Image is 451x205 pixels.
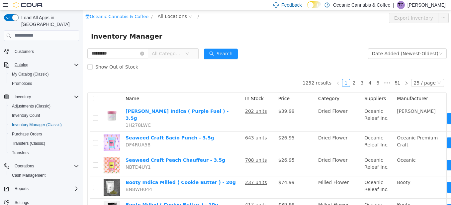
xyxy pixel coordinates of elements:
[43,98,145,110] a: [PERSON_NAME] Indica ( Purple Fuel ) - 3.5g
[43,169,153,175] a: Booty Indica Milled ( Cookie Butter ) - 20g
[13,2,43,8] img: Cova
[299,69,310,77] li: Next 5 Pages
[275,69,283,76] a: 3
[9,102,53,110] a: Adjustments (Classic)
[12,131,42,137] span: Purchase Orders
[195,125,212,130] span: $26.95
[9,70,79,78] span: My Catalog (Classic)
[12,113,40,118] span: Inventory Count
[43,147,142,152] a: Seaweed Craft Peach Chauffeur - 3.5g
[281,169,306,182] span: Oceanic Releaf Inc.
[43,192,135,197] a: Booty Milled ( Cookie Butter ) - 10g
[267,69,275,77] li: 2
[12,61,31,69] button: Catalog
[9,139,48,147] a: Transfers (Classic)
[12,81,32,86] span: Promotions
[9,149,31,157] a: Transfers
[12,150,29,155] span: Transfers
[281,125,306,137] span: Oceanic Releaf Inc.
[232,95,279,121] td: Dried Flower
[12,93,79,101] span: Inventory
[314,147,332,152] span: Oceanic
[314,169,327,175] span: Booty
[1,184,82,193] button: Reports
[356,41,360,46] i: icon: down
[259,69,267,77] li: 1
[7,139,82,148] button: Transfers (Classic)
[9,130,45,138] a: Purchase Orders
[235,86,256,91] span: Category
[12,61,79,69] span: Catalog
[7,148,82,157] button: Transfers
[15,49,34,54] span: Customers
[283,69,291,76] a: 4
[354,71,358,75] i: icon: down
[12,48,37,56] a: Customers
[12,162,79,170] span: Operations
[319,69,327,77] li: Next Page
[12,185,79,193] span: Reports
[314,86,345,91] span: Manufacturer
[314,125,355,137] span: Oceanic Premium Craft
[162,147,184,152] u: 708 units
[195,98,212,103] span: $39.99
[115,4,116,9] span: /
[43,86,56,91] span: Name
[12,141,45,146] span: Transfers (Classic)
[12,103,50,109] span: Adjustments (Classic)
[43,132,67,137] span: DF4RUA58
[364,103,394,113] button: icon: swapMove
[364,194,394,205] button: icon: swapMove
[12,185,31,193] button: Reports
[281,2,302,8] span: Feedback
[220,69,248,77] li: 1252 results
[69,40,99,47] span: All Categories
[9,121,64,129] a: Inventory Manager (Classic)
[7,79,82,88] button: Promotions
[9,80,35,88] a: Promotions
[21,98,37,114] img: Higgs Indica ( Purple Fuel ) - 3.5g hero shot
[310,69,319,76] a: 51
[102,41,106,46] i: icon: down
[331,69,353,76] div: 25 / page
[281,147,306,159] span: Oceanic Releaf Inc.
[289,38,355,48] div: Date Added (Newest-Oldest)
[43,154,68,159] span: NBTD4UY1
[21,124,37,141] img: Seaweed Craft Bacio Punch - 3.5g hero shot
[57,41,61,45] i: icon: close-circle
[12,47,79,56] span: Customers
[43,112,68,117] span: 1H278LWC
[195,192,212,197] span: $39.99
[195,86,207,91] span: Price
[281,192,306,204] span: Oceanic Releaf Inc.
[7,102,82,111] button: Adjustments (Classic)
[9,121,79,129] span: Inventory Manager (Classic)
[7,70,82,79] button: My Catalog (Classic)
[9,70,51,78] a: My Catalog (Classic)
[299,69,310,77] span: •••
[281,98,306,110] span: Oceanic Releaf Inc.
[232,166,279,188] td: Milled Flower
[15,62,28,68] span: Catalog
[1,161,82,171] button: Operations
[162,192,184,197] u: 417 units
[75,2,104,10] span: All Locations
[10,54,58,59] span: Show Out of Stock
[9,139,79,147] span: Transfers (Classic)
[283,69,291,77] li: 4
[9,80,79,88] span: Promotions
[21,146,37,163] img: Seaweed Craft Peach Chauffeur - 3.5g hero shot
[310,69,319,77] li: 51
[19,14,79,28] span: Load All Apps in [GEOGRAPHIC_DATA]
[68,4,69,9] span: /
[9,171,79,179] span: Cash Management
[12,72,49,77] span: My Catalog (Classic)
[162,169,184,175] u: 237 units
[1,92,82,102] button: Inventory
[15,94,31,100] span: Inventory
[162,86,181,91] span: In Stock
[333,1,391,9] p: Oceanic Cannabis & Coffee
[7,129,82,139] button: Purchase Orders
[314,192,327,197] span: Booty
[121,38,155,49] button: icon: searchSearch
